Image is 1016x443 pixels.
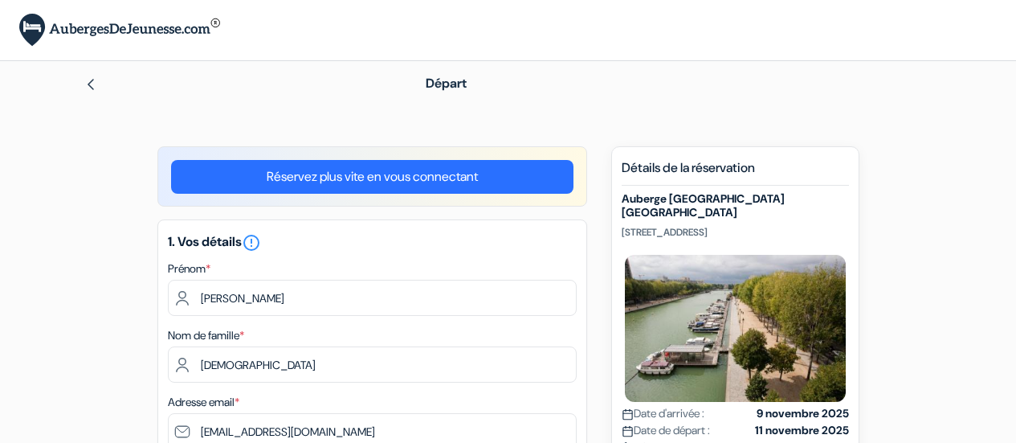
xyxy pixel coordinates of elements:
span: Date d'arrivée : [622,405,704,422]
img: calendar.svg [622,408,634,420]
span: Date de départ : [622,422,710,439]
a: Réservez plus vite en vous connectant [171,160,573,194]
input: Entrez votre prénom [168,280,577,316]
img: AubergesDeJeunesse.com [19,14,220,47]
strong: 11 novembre 2025 [755,422,849,439]
img: left_arrow.svg [84,78,97,91]
i: error_outline [242,233,261,252]
h5: Auberge [GEOGRAPHIC_DATA] [GEOGRAPHIC_DATA] [622,192,849,219]
span: Départ [426,75,467,92]
input: Entrer le nom de famille [168,347,577,383]
p: [STREET_ADDRESS] [622,226,849,239]
a: error_outline [242,233,261,250]
h5: Détails de la réservation [622,160,849,186]
img: calendar.svg [622,425,634,437]
h5: 1. Vos détails [168,233,577,252]
strong: 9 novembre 2025 [757,405,849,422]
label: Nom de famille [168,327,244,344]
label: Adresse email [168,394,239,411]
label: Prénom [168,260,210,277]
